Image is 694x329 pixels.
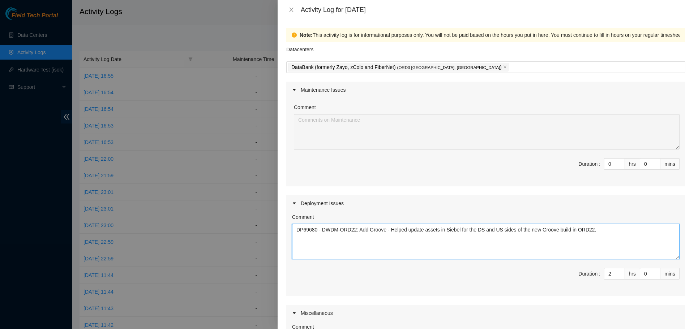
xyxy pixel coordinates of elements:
span: close [288,7,294,13]
span: Decrease Value [617,274,625,279]
p: DataBank (formerly Zayo, zColo and FiberNet) ) [291,63,502,72]
span: up [654,269,659,274]
span: caret-right [292,88,296,92]
span: caret-right [292,311,296,315]
div: Miscellaneous [286,305,685,321]
div: hrs [625,268,640,280]
div: Duration : [578,160,600,168]
strong: Note: [300,31,313,39]
span: down [619,274,623,279]
div: Deployment Issues [286,195,685,212]
div: mins [660,158,680,170]
span: Decrease Value [652,274,660,279]
label: Comment [292,213,314,221]
span: Increase Value [652,159,660,164]
span: down [619,165,623,169]
span: down [654,274,659,279]
span: Increase Value [617,268,625,274]
textarea: Comment [292,224,680,259]
span: ( ORD3 [GEOGRAPHIC_DATA], [GEOGRAPHIC_DATA] [397,65,500,70]
span: Increase Value [652,268,660,274]
textarea: Comment [294,114,680,150]
div: Duration : [578,270,600,278]
button: Close [286,7,296,13]
div: Maintenance Issues [286,82,685,98]
div: Activity Log for [DATE] [301,6,685,14]
div: mins [660,268,680,280]
span: Increase Value [617,159,625,164]
span: exclamation-circle [292,33,297,38]
span: close [503,65,507,69]
div: hrs [625,158,640,170]
span: up [654,160,659,164]
span: down [654,165,659,169]
span: caret-right [292,201,296,205]
span: up [619,269,623,274]
span: up [619,160,623,164]
span: Decrease Value [617,164,625,169]
label: Comment [294,103,316,111]
span: Decrease Value [652,164,660,169]
p: Datacenters [286,42,313,53]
